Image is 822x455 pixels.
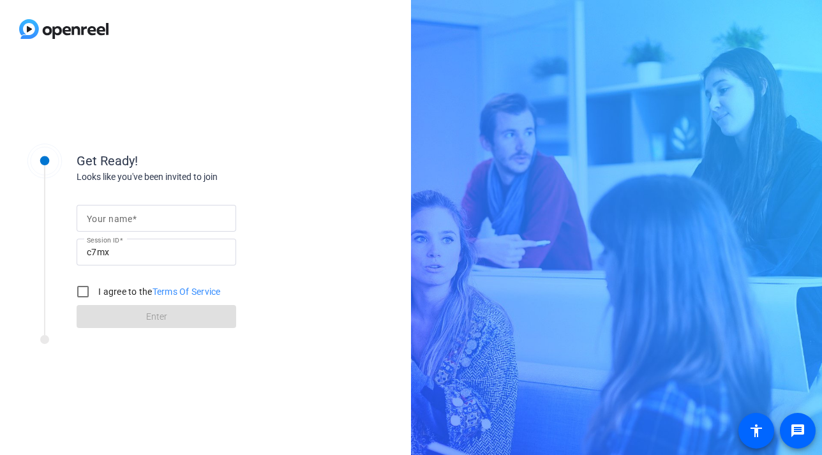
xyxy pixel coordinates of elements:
[87,214,132,224] mat-label: Your name
[87,236,119,244] mat-label: Session ID
[96,285,221,298] label: I agree to the
[77,151,332,170] div: Get Ready!
[749,423,764,438] mat-icon: accessibility
[790,423,805,438] mat-icon: message
[153,287,221,297] a: Terms Of Service
[77,170,332,184] div: Looks like you've been invited to join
